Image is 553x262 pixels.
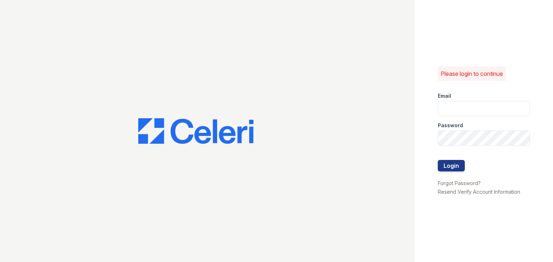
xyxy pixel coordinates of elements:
[438,92,451,100] label: Email
[438,189,520,195] a: Resend Verify Account Information
[438,180,481,186] a: Forgot Password?
[138,118,253,144] img: CE_Logo_Blue-a8612792a0a2168367f1c8372b55b34899dd931a85d93a1a3d3e32e68fde9ad4.png
[438,122,463,129] label: Password
[438,160,465,171] button: Login
[441,69,503,78] p: Please login to continue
